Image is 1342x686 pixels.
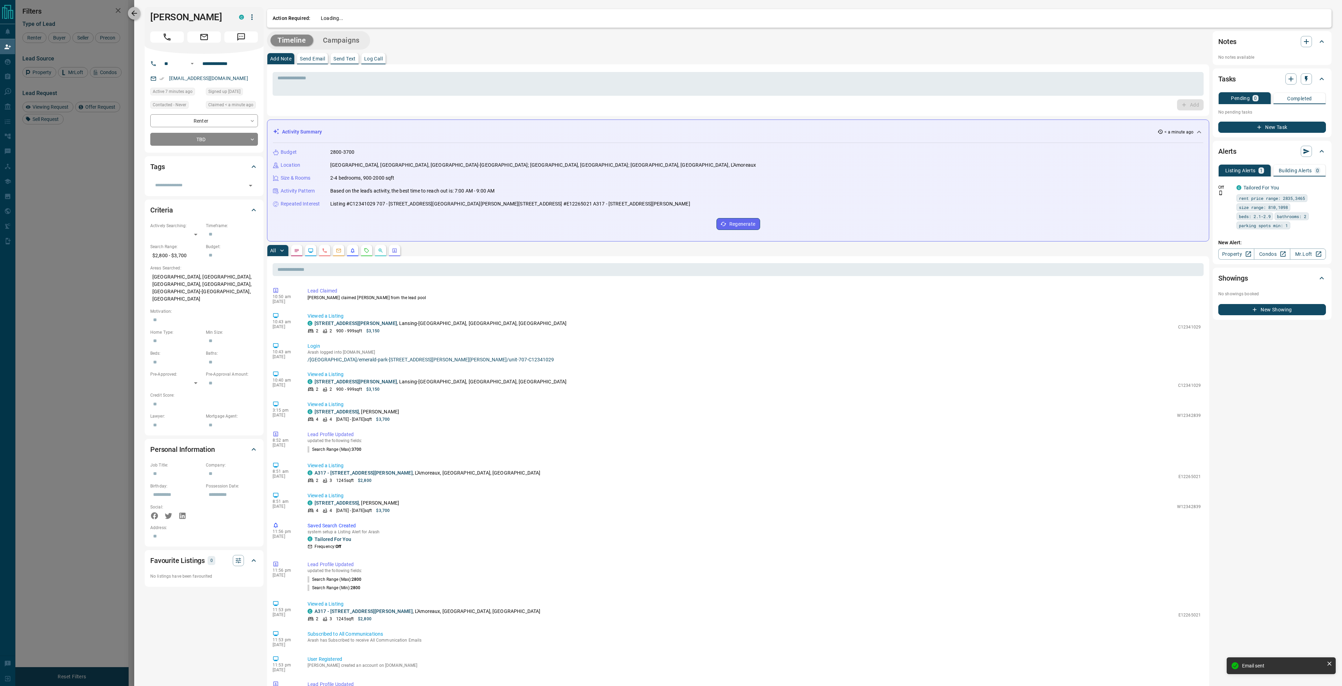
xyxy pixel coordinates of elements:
div: condos.ca [239,15,244,20]
button: Regenerate [716,218,760,230]
div: Showings [1218,270,1326,287]
p: E12265021 [1178,612,1201,618]
h2: Tags [150,161,165,172]
p: Login [308,342,1201,350]
svg: Opportunities [378,248,383,253]
p: 0 [210,557,213,564]
div: condos.ca [308,470,312,475]
svg: Notes [294,248,300,253]
p: User Registered [308,656,1201,663]
h2: Criteria [150,204,173,216]
h2: Showings [1218,273,1248,284]
p: < a minute ago [1164,129,1193,135]
h1: [PERSON_NAME] [150,12,229,23]
p: Baths: [206,350,258,356]
p: 2 [316,616,318,622]
p: [DATE] [273,667,297,672]
div: TBD [150,133,258,146]
p: 1 [1260,168,1263,173]
p: Viewed a Listing [308,462,1201,469]
p: Min Size: [206,329,258,335]
svg: Push Notification Only [1218,190,1223,195]
p: 1245 sqft [336,616,354,622]
div: condos.ca [308,379,312,384]
div: Favourite Listings0 [150,552,258,569]
span: Active 7 minutes ago [153,88,193,95]
span: parking spots min: 1 [1239,222,1288,229]
p: [DATE] [273,413,297,418]
p: 11:53 pm [273,607,297,612]
div: Activity Summary< a minute ago [273,125,1203,138]
span: size range: 810,1098 [1239,204,1288,211]
p: Lead Profile Updated [308,431,1201,438]
p: [DATE] [273,383,297,388]
p: No notes available [1218,54,1326,60]
span: Call [150,31,184,43]
p: Loading... [321,15,1326,22]
svg: Listing Alerts [350,248,355,253]
div: Sat Aug 16 2025 [206,88,258,98]
p: [DATE] - [DATE] sqft [336,416,372,423]
p: 3:15 pm [273,408,297,413]
button: New Task [1218,122,1326,133]
p: No listings have been favourited [150,573,258,579]
p: 11:53 pm [273,637,297,642]
p: 0 [1316,168,1319,173]
p: 10:40 am [273,378,297,383]
span: 2800 [352,577,361,582]
p: Company: [206,462,258,468]
p: Location [281,161,300,169]
p: Mortgage Agent: [206,413,258,419]
div: Renter [150,114,258,127]
a: A317 - [STREET_ADDRESS][PERSON_NAME] [315,470,413,476]
p: Log Call [364,56,383,61]
p: [DATE] - [DATE] sqft [336,507,372,514]
p: 4 [316,416,318,423]
span: Message [224,31,258,43]
div: condos.ca [308,500,312,505]
p: Building Alerts [1279,168,1312,173]
p: , [PERSON_NAME] [315,499,399,507]
p: Lead Claimed [308,287,1201,295]
p: Job Title: [150,462,202,468]
p: 11:56 pm [273,529,297,534]
p: 4 [316,507,318,514]
p: Credit Score: [150,392,258,398]
p: , L'Amoreaux, [GEOGRAPHIC_DATA], [GEOGRAPHIC_DATA] [315,608,540,615]
p: All [270,248,276,253]
a: A317 - [STREET_ADDRESS][PERSON_NAME] [315,608,413,614]
p: Viewed a Listing [308,492,1201,499]
div: Email sent [1242,663,1324,669]
p: 2800-3700 [330,149,354,156]
span: beds: 2.1-2.9 [1239,213,1271,220]
p: Arash has Subscribed to receive All Communication Emails [308,638,1201,643]
p: 2 [316,386,318,392]
p: 0 [1254,96,1257,101]
a: [STREET_ADDRESS] [315,500,359,506]
a: [STREET_ADDRESS][PERSON_NAME] [315,320,397,326]
p: , Lansing-[GEOGRAPHIC_DATA], [GEOGRAPHIC_DATA], [GEOGRAPHIC_DATA] [315,378,567,385]
a: [STREET_ADDRESS][PERSON_NAME] [315,379,397,384]
p: [DATE] [273,612,297,617]
p: [PERSON_NAME] claimed [PERSON_NAME] from the lead pool [308,295,1201,301]
div: condos.ca [1236,185,1241,190]
p: Size & Rooms [281,174,311,182]
p: 11:53 pm [273,663,297,667]
p: 2 [316,477,318,484]
p: 1245 sqft [336,477,354,484]
div: condos.ca [308,536,312,541]
p: 3 [330,616,332,622]
p: $3,700 [376,416,390,423]
p: Viewed a Listing [308,371,1201,378]
span: 3700 [352,447,361,452]
p: Possession Date: [206,483,258,489]
p: [DATE] [273,324,297,329]
p: [DATE] [273,573,297,578]
p: Search Range (Max) : [308,576,362,583]
div: condos.ca [308,321,312,326]
p: 2 [316,328,318,334]
p: [DATE] [273,504,297,509]
p: C12341029 [1178,324,1201,330]
p: $2,800 [358,616,371,622]
svg: Agent Actions [392,248,397,253]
